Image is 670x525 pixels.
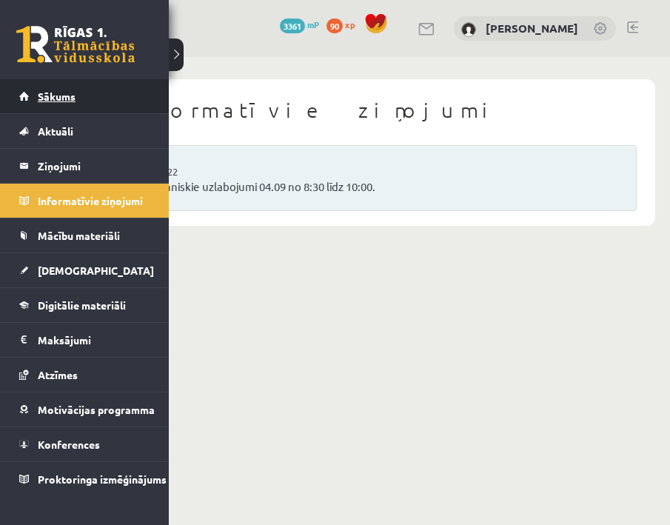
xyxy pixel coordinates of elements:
[19,184,150,218] a: Informatīvie ziņojumi
[16,26,135,63] a: Rīgas 1. Tālmācības vidusskola
[38,368,78,381] span: Atzīmes
[38,472,167,486] span: Proktoringa izmēģinājums
[38,403,155,416] span: Motivācijas programma
[326,19,362,30] a: 90 xp
[461,22,476,37] img: Kristers Gerenovskis
[38,149,150,183] legend: Ziņojumi
[93,98,637,123] h1: Informatīvie ziņojumi
[19,323,150,357] a: Maksājumi
[19,218,150,253] a: Mācību materiāli
[19,462,150,496] a: Proktoringa izmēģinājums
[19,79,150,113] a: Sākums
[38,298,126,312] span: Digitālie materiāli
[19,149,150,183] a: Ziņojumi
[486,21,578,36] a: [PERSON_NAME]
[326,19,343,33] span: 90
[38,323,150,357] legend: Maksājumi
[38,124,73,138] span: Aktuāli
[38,90,76,103] span: Sākums
[19,392,150,427] a: Motivācijas programma
[307,19,319,30] span: mP
[19,253,150,287] a: [DEMOGRAPHIC_DATA]
[38,229,120,242] span: Mācību materiāli
[19,427,150,461] a: Konferences
[38,264,154,277] span: [DEMOGRAPHIC_DATA]
[345,19,355,30] span: xp
[38,184,150,218] legend: Informatīvie ziņojumi
[280,19,319,30] a: 3361 mP
[112,178,617,195] a: eSkolas tehniskie uzlabojumi 04.09 no 8:30 līdz 10:00.
[280,19,305,33] span: 3361
[19,114,150,148] a: Aktuāli
[19,288,150,322] a: Digitālie materiāli
[38,438,100,451] span: Konferences
[19,358,150,392] a: Atzīmes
